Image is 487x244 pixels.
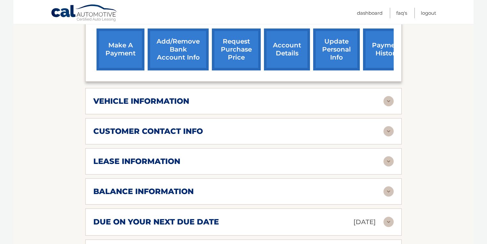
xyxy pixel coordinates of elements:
[93,157,180,166] h2: lease information
[93,126,203,136] h2: customer contact info
[383,96,394,106] img: accordion-rest.svg
[383,186,394,197] img: accordion-rest.svg
[421,8,436,18] a: Logout
[93,96,189,106] h2: vehicle information
[148,28,209,70] a: Add/Remove bank account info
[383,126,394,136] img: accordion-rest.svg
[93,217,219,227] h2: due on your next due date
[363,28,411,70] a: payment history
[357,8,383,18] a: Dashboard
[353,216,376,228] p: [DATE]
[212,28,261,70] a: request purchase price
[383,217,394,227] img: accordion-rest.svg
[51,4,118,23] a: Cal Automotive
[97,28,144,70] a: make a payment
[93,187,194,196] h2: balance information
[313,28,360,70] a: update personal info
[383,156,394,167] img: accordion-rest.svg
[264,28,310,70] a: account details
[396,8,407,18] a: FAQ's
